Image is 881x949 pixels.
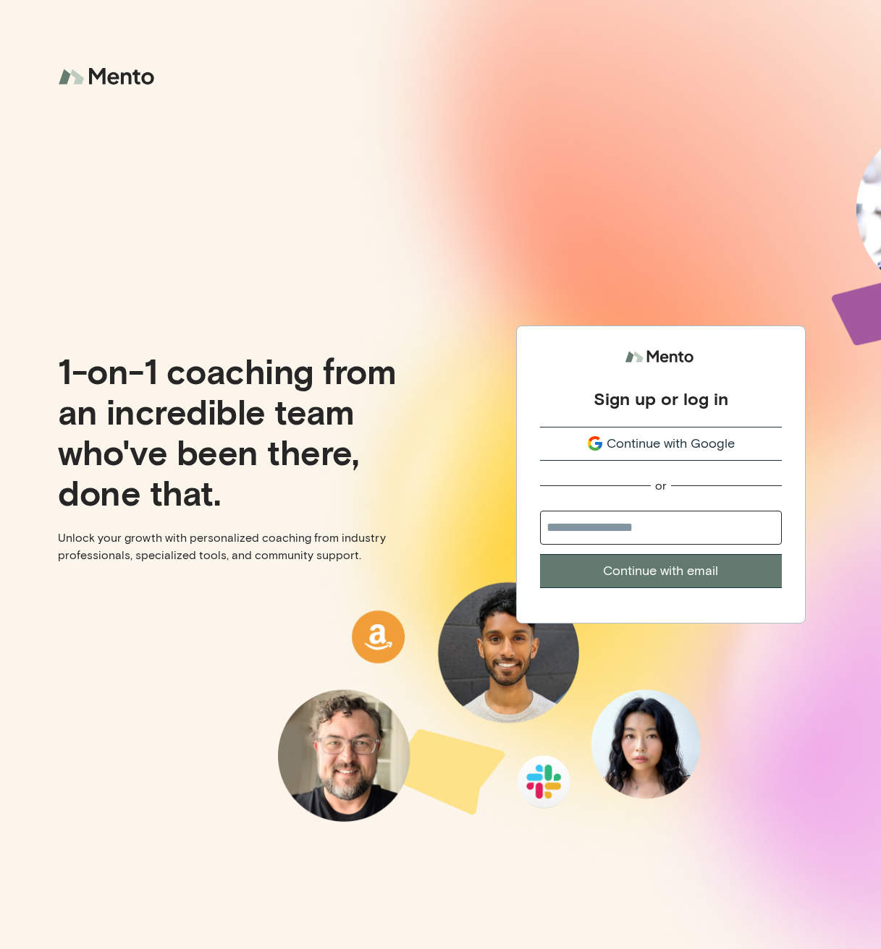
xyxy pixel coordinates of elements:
div: Sign up or log in [594,388,728,409]
span: Continue with Google [607,434,735,454]
img: logo.svg [625,344,697,370]
button: Continue with email [540,554,782,588]
div: or [655,478,667,493]
p: 1-on-1 coaching from an incredible team who've been there, done that. [58,350,429,512]
button: Continue with Google [540,427,782,461]
p: Unlock your growth with personalized coaching from industry professionals, specialized tools, and... [58,529,429,564]
img: logo [58,58,159,96]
